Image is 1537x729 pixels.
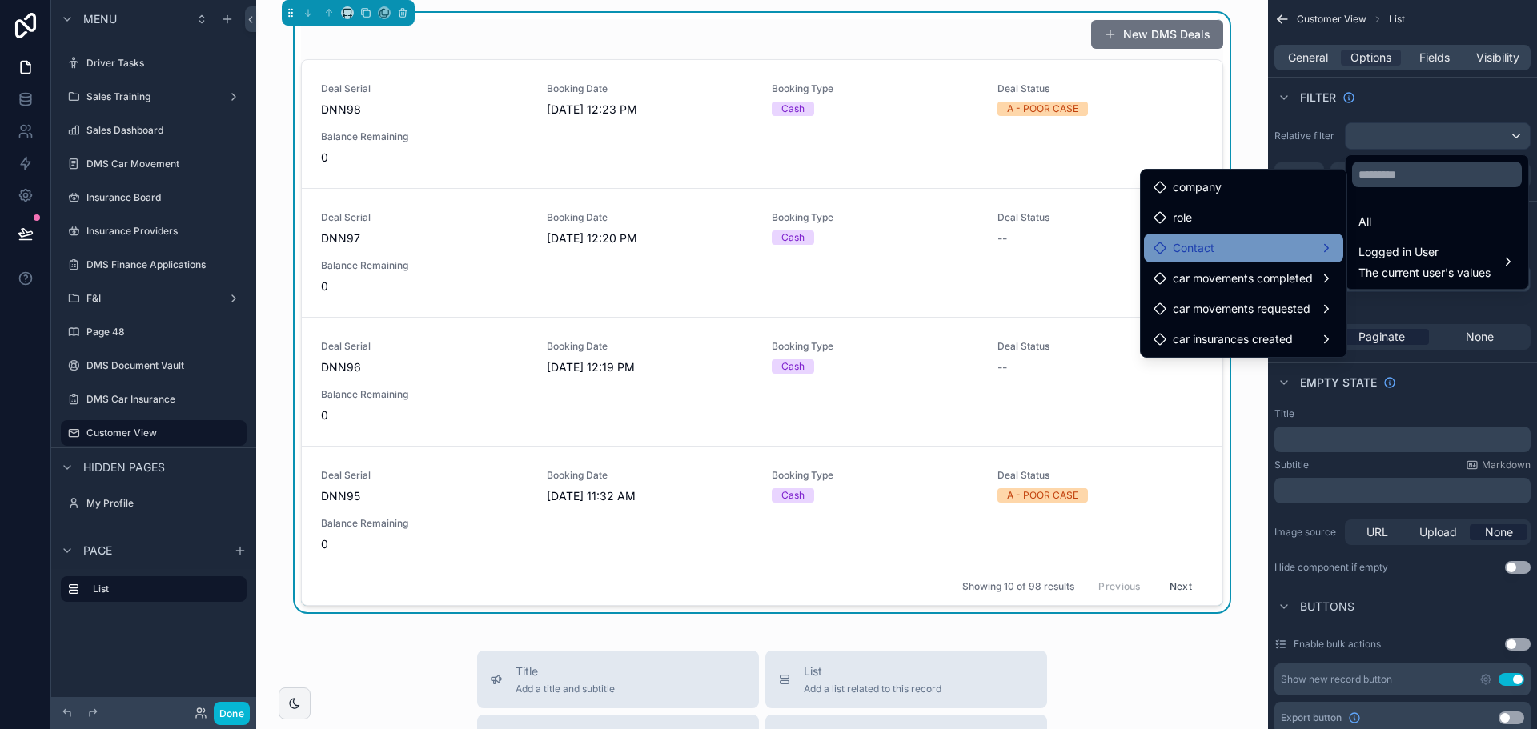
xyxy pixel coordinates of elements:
span: 0 [321,278,528,294]
span: Deal Serial [321,211,528,224]
span: Add a list related to this record [804,683,941,695]
span: -- [997,230,1007,246]
span: Deal Status [997,82,1204,95]
span: [DATE] 12:23 PM [547,102,753,118]
span: role [1173,208,1192,227]
span: -- [997,359,1007,375]
a: Deal SerialDNN96Booking Date[DATE] 12:19 PMBooking TypeCashDeal Status--Balance Remaining0 [302,317,1222,446]
span: Balance Remaining [321,388,528,401]
span: List [804,663,941,679]
button: Next [1158,574,1203,599]
span: The current user's values [1358,265,1491,281]
span: DNN96 [321,359,528,375]
span: 0 [321,536,528,552]
button: ListAdd a list related to this record [765,651,1047,708]
span: [DATE] 11:32 AM [547,488,753,504]
span: [DATE] 12:20 PM [547,230,753,246]
span: Balance Remaining [321,130,528,143]
div: Cash [781,102,805,116]
span: Deal Serial [321,469,528,482]
span: Booking Date [547,340,753,353]
span: car movements requested [1173,299,1310,318]
span: Title [516,663,615,679]
span: Deal Status [997,211,1204,224]
div: A - POOR CASE [1007,102,1078,116]
span: Logged in User [1358,242,1491,262]
span: Booking Type [772,211,978,224]
button: New DMS Deals [1091,20,1223,49]
span: 0 [321,150,528,166]
div: Cash [781,488,805,503]
a: Deal SerialDNN98Booking Date[DATE] 12:23 PMBooking TypeCashDeal StatusA - POOR CASEBalance Remain... [302,60,1222,188]
span: Add a title and subtitle [516,683,615,695]
span: All [1358,212,1371,231]
span: Deal Status [997,469,1204,482]
span: Booking Type [772,469,978,482]
div: Cash [781,230,805,245]
div: Cash [781,359,805,374]
span: 0 [321,407,528,423]
span: Balance Remaining [321,259,528,272]
a: Deal SerialDNN95Booking Date[DATE] 11:32 AMBooking TypeCashDeal StatusA - POOR CASEBalance Remain... [302,446,1222,575]
span: car insurances created [1173,330,1293,349]
span: Booking Type [772,82,978,95]
button: TitleAdd a title and subtitle [477,651,759,708]
span: Deal Serial [321,82,528,95]
span: DNN98 [321,102,528,118]
span: Contact [1173,238,1214,258]
div: A - POOR CASE [1007,488,1078,503]
span: company [1173,178,1222,197]
span: Deal Serial [321,340,528,353]
span: DNN97 [321,230,528,246]
span: Deal Status [997,340,1204,353]
span: DNN95 [321,488,528,504]
span: Booking Date [547,82,753,95]
span: Booking Type [772,340,978,353]
span: Booking Date [547,211,753,224]
span: car movements completed [1173,269,1313,288]
span: Balance Remaining [321,517,528,530]
span: Showing 10 of 98 results [962,580,1074,593]
span: [DATE] 12:19 PM [547,359,753,375]
span: Booking Date [547,469,753,482]
a: Deal SerialDNN97Booking Date[DATE] 12:20 PMBooking TypeCashDeal Status--Balance Remaining0 [302,188,1222,317]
